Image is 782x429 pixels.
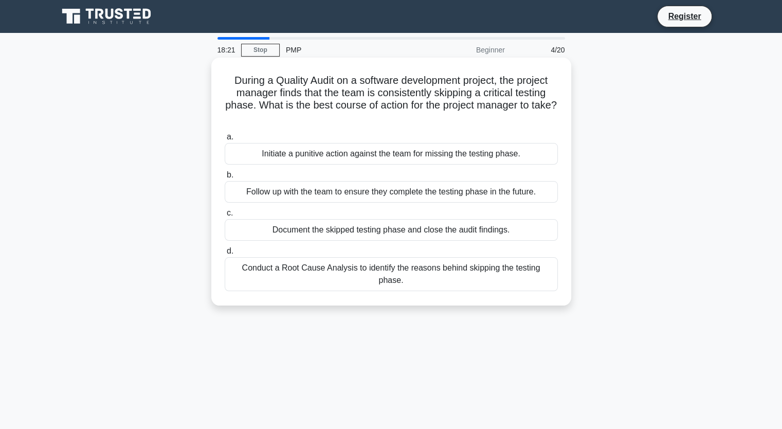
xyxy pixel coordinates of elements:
div: PMP [280,40,421,60]
div: 4/20 [511,40,571,60]
div: Follow up with the team to ensure they complete the testing phase in the future. [225,181,558,203]
div: Initiate a punitive action against the team for missing the testing phase. [225,143,558,165]
span: b. [227,170,233,179]
span: a. [227,132,233,141]
div: Conduct a Root Cause Analysis to identify the reasons behind skipping the testing phase. [225,257,558,291]
h5: During a Quality Audit on a software development project, the project manager finds that the team... [224,74,559,124]
a: Stop [241,44,280,57]
span: c. [227,208,233,217]
div: Beginner [421,40,511,60]
span: d. [227,246,233,255]
div: 18:21 [211,40,241,60]
a: Register [662,10,707,23]
div: Document the skipped testing phase and close the audit findings. [225,219,558,241]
